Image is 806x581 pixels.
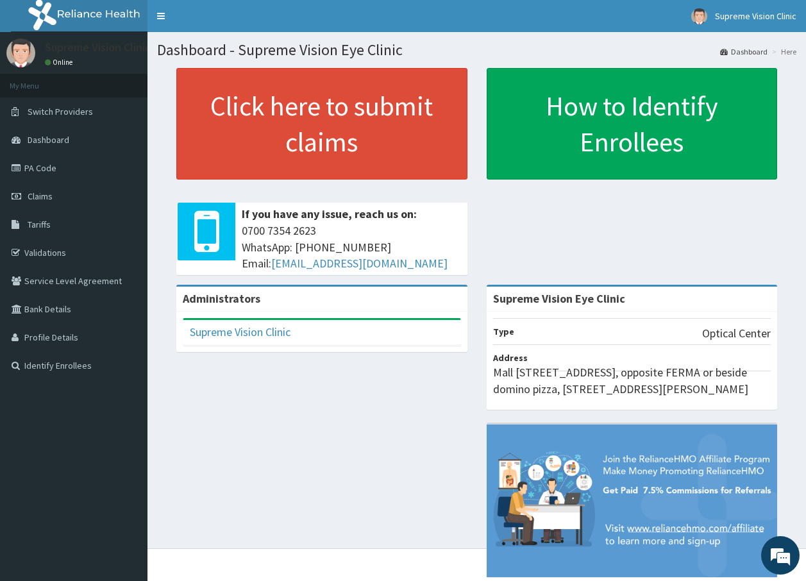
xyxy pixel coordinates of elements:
[157,42,796,58] h1: Dashboard - Supreme Vision Eye Clinic
[493,352,528,364] b: Address
[691,8,707,24] img: User Image
[28,134,69,146] span: Dashboard
[487,425,778,577] img: provider-team-banner.png
[271,256,448,271] a: [EMAIL_ADDRESS][DOMAIN_NAME]
[183,291,260,306] b: Administrators
[715,10,796,22] span: Supreme Vision Clinic
[28,190,53,202] span: Claims
[487,68,778,180] a: How to Identify Enrollees
[190,324,290,339] a: Supreme Vision Clinic
[242,206,417,221] b: If you have any issue, reach us on:
[702,325,771,342] p: Optical Center
[28,219,51,230] span: Tariffs
[176,68,467,180] a: Click here to submit claims
[493,364,771,397] p: Mall [STREET_ADDRESS], opposite FERMA or beside domino pizza, [STREET_ADDRESS][PERSON_NAME]
[493,291,625,306] strong: Supreme Vision Eye Clinic
[242,223,461,272] span: 0700 7354 2623 WhatsApp: [PHONE_NUMBER] Email:
[45,42,151,53] p: Supreme Vision Clinic
[769,46,796,57] li: Here
[6,38,35,67] img: User Image
[720,46,768,57] a: Dashboard
[28,106,93,117] span: Switch Providers
[493,326,514,337] b: Type
[45,58,76,67] a: Online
